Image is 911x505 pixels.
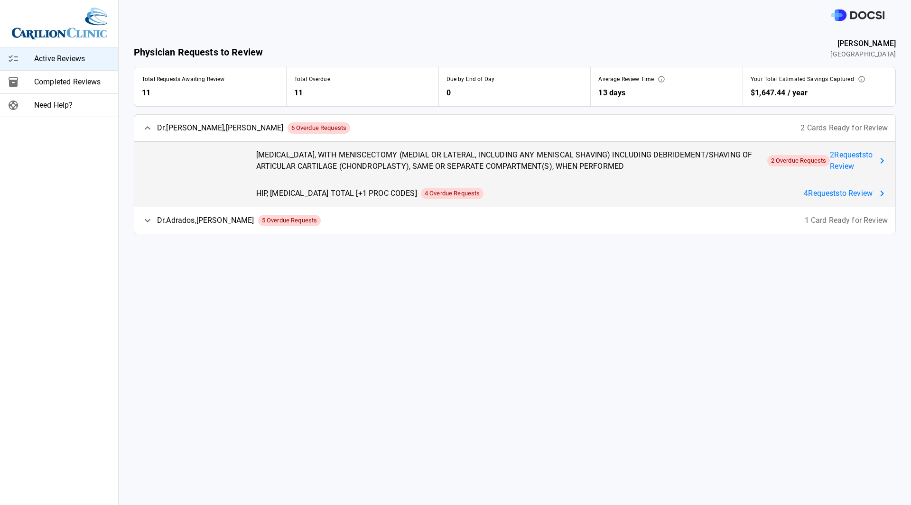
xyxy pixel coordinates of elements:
span: $1,647.44 / year [751,88,808,97]
span: Total Overdue [294,75,330,83]
span: Your Total Estimated Savings Captured [751,75,854,83]
span: Need Help? [34,100,111,111]
span: 4 Request s to Review [804,188,873,199]
span: [GEOGRAPHIC_DATA] [830,49,896,59]
span: 13 days [598,87,735,99]
span: 0 [446,87,583,99]
span: HIP, [MEDICAL_DATA] TOTAL [+1 PROC CODES] [256,188,417,199]
span: Active Reviews [34,53,111,64]
span: Dr. Adrados , [PERSON_NAME] [157,215,254,226]
span: 2 Cards Ready for Review [800,122,888,134]
svg: This is the estimated annual impact of the preference card optimizations which you have approved.... [858,75,865,83]
span: 5 Overdue Requests [258,216,321,225]
span: 11 [142,87,279,99]
img: Site Logo [12,8,107,39]
span: Due by End of Day [446,75,495,83]
img: DOCSI Logo [831,9,884,21]
span: 6 Overdue Requests [288,123,351,133]
span: Completed Reviews [34,76,111,88]
span: Physician Requests to Review [134,45,263,59]
svg: This represents the average time it takes from when an optimization is ready for your review to w... [658,75,665,83]
span: Average Review Time [598,75,654,83]
span: 2 Request s to Review [830,149,873,172]
span: 4 Overdue Requests [421,189,484,198]
span: 2 Overdue Requests [767,156,830,165]
span: Dr. [PERSON_NAME] , [PERSON_NAME] [157,122,284,134]
span: 1 Card Ready for Review [805,215,888,226]
span: [MEDICAL_DATA], WITH MENISCECTOMY (MEDIAL OR LATERAL, INCLUDING ANY MENISCAL SHAVING) INCLUDING D... [256,149,763,172]
span: 11 [294,87,431,99]
span: Total Requests Awaiting Review [142,75,225,83]
span: [PERSON_NAME] [830,38,896,49]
